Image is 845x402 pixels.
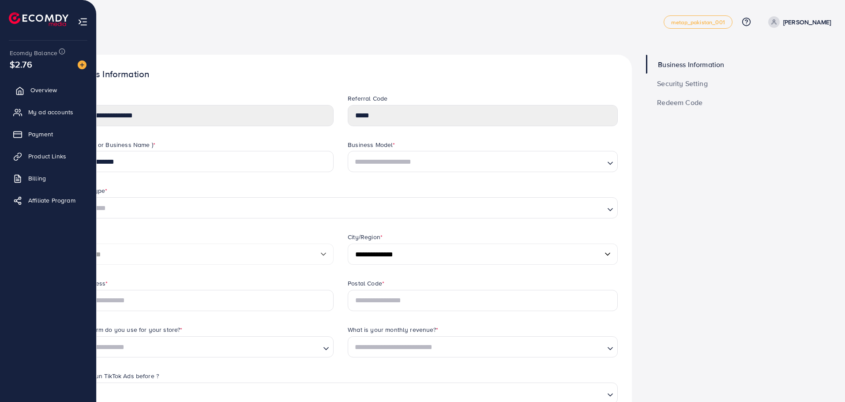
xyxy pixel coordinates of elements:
[64,69,618,80] h1: Business Information
[78,17,88,27] img: menu
[28,152,66,161] span: Product Links
[7,192,90,209] a: Affiliate Program
[7,103,90,121] a: My ad accounts
[783,17,831,27] p: [PERSON_NAME]
[30,86,57,94] span: Overview
[352,155,604,169] input: Search for option
[352,341,604,354] input: Search for option
[64,325,183,334] label: What platform do you use for your store?
[28,196,75,205] span: Affiliate Program
[657,99,702,106] span: Redeem Code
[658,61,724,68] span: Business Information
[10,49,57,57] span: Ecomdy Balance
[10,58,32,71] span: $2.76
[664,15,732,29] a: metap_pakistan_001
[7,81,90,99] a: Overview
[64,140,155,149] label: Full Name ( or Business Name )
[348,140,395,149] label: Business Model
[64,197,618,218] div: Search for option
[348,325,438,334] label: What is your monthly revenue?
[671,19,725,25] span: metap_pakistan_001
[64,372,159,380] label: Have you run TikTok Ads before ?
[348,94,387,103] label: Referral Code
[28,174,46,183] span: Billing
[68,341,319,354] input: Search for option
[807,362,838,395] iframe: Chat
[7,169,90,187] a: Billing
[7,147,90,165] a: Product Links
[78,60,86,69] img: image
[765,16,831,28] a: [PERSON_NAME]
[68,202,604,215] input: Search for option
[64,336,334,357] div: Search for option
[28,108,73,116] span: My ad accounts
[73,387,604,401] input: Search for option
[348,233,383,241] label: City/Region
[9,12,68,26] img: logo
[7,125,90,143] a: Payment
[348,151,618,172] div: Search for option
[348,336,618,357] div: Search for option
[28,130,53,139] span: Payment
[657,80,708,87] span: Security Setting
[348,279,384,288] label: Postal Code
